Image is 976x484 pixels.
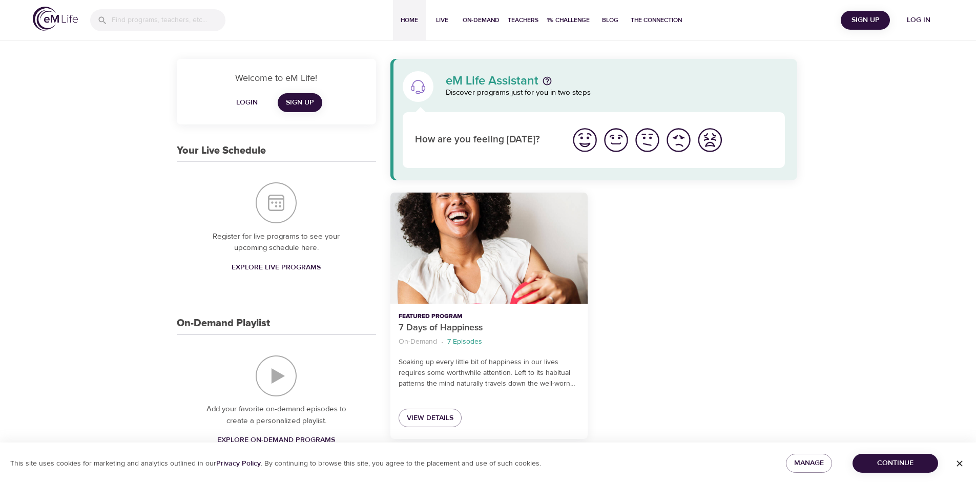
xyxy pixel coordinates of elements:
[227,258,325,277] a: Explore Live Programs
[446,87,785,99] p: Discover programs just for you in two steps
[410,78,426,95] img: eM Life Assistant
[232,261,321,274] span: Explore Live Programs
[399,321,579,335] p: 7 Days of Happiness
[430,15,454,26] span: Live
[286,96,314,109] span: Sign Up
[845,14,886,27] span: Sign Up
[256,355,297,396] img: On-Demand Playlist
[197,404,356,427] p: Add your favorite on-demand episodes to create a personalized playlist.
[390,193,588,304] button: 7 Days of Happiness
[415,133,557,148] p: How are you feeling [DATE]?
[786,454,832,473] button: Manage
[861,457,930,470] span: Continue
[894,11,943,30] button: Log in
[598,15,622,26] span: Blog
[197,231,356,254] p: Register for live programs to see your upcoming schedule here.
[841,11,890,30] button: Sign Up
[631,15,682,26] span: The Connection
[189,71,364,85] p: Welcome to eM Life!
[177,318,270,329] h3: On-Demand Playlist
[571,126,599,154] img: great
[633,126,661,154] img: ok
[602,126,630,154] img: good
[463,15,500,26] span: On-Demand
[217,434,335,447] span: Explore On-Demand Programs
[632,124,663,156] button: I'm feeling ok
[447,336,482,347] p: 7 Episodes
[446,75,538,87] p: eM Life Assistant
[600,124,632,156] button: I'm feeling good
[399,409,462,428] a: View Details
[399,336,437,347] p: On-Demand
[569,124,600,156] button: I'm feeling great
[663,124,694,156] button: I'm feeling bad
[177,145,266,157] h3: Your Live Schedule
[278,93,322,112] a: Sign Up
[256,182,297,223] img: Your Live Schedule
[664,126,693,154] img: bad
[853,454,938,473] button: Continue
[33,7,78,31] img: logo
[112,9,225,31] input: Find programs, teachers, etc...
[694,124,725,156] button: I'm feeling worst
[399,357,579,389] p: Soaking up every little bit of happiness in our lives requires some worthwhile attention. Left to...
[399,312,579,321] p: Featured Program
[407,412,453,425] span: View Details
[696,126,724,154] img: worst
[399,335,579,349] nav: breadcrumb
[441,335,443,349] li: ·
[216,459,261,468] a: Privacy Policy
[397,15,422,26] span: Home
[547,15,590,26] span: 1% Challenge
[898,14,939,27] span: Log in
[231,93,263,112] button: Login
[235,96,259,109] span: Login
[508,15,538,26] span: Teachers
[794,457,824,470] span: Manage
[213,431,339,450] a: Explore On-Demand Programs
